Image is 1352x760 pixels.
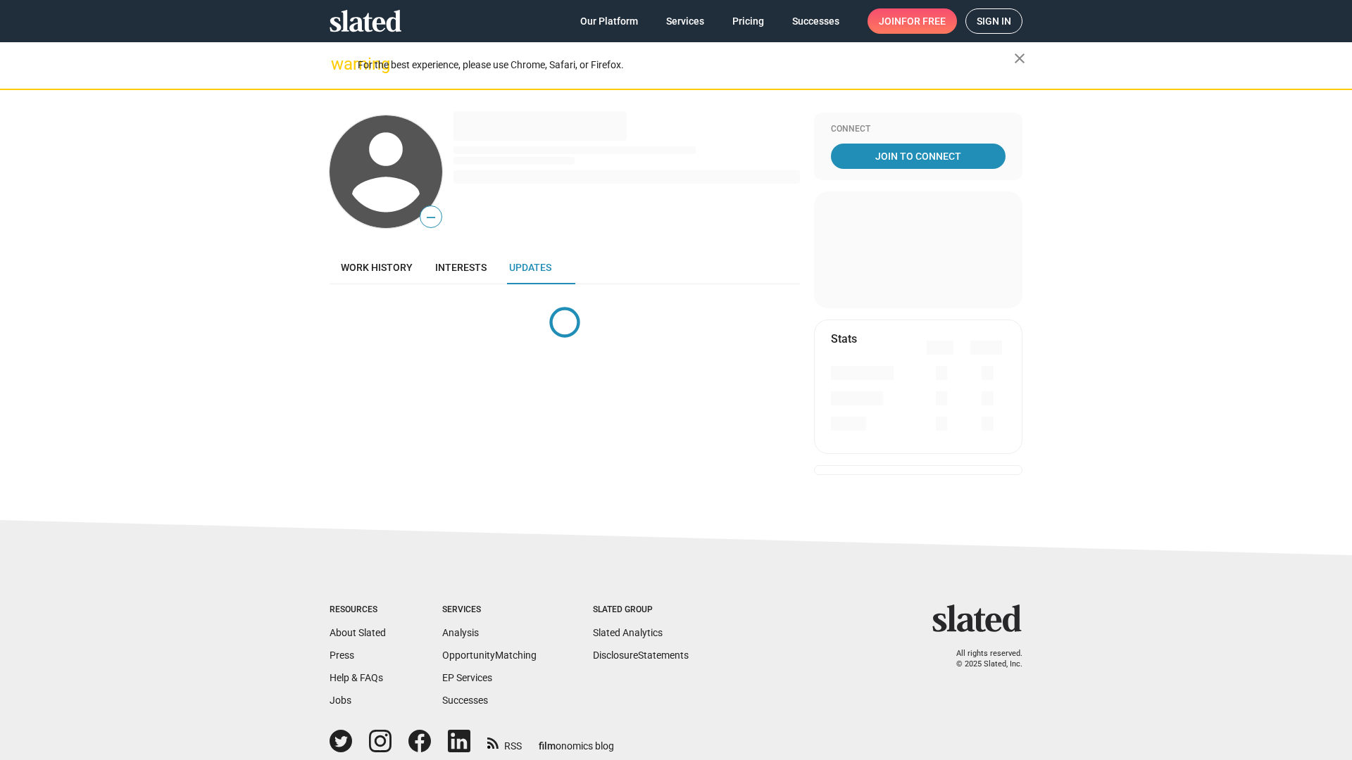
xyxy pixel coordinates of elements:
div: For the best experience, please use Chrome, Safari, or Firefox. [358,56,1014,75]
a: filmonomics blog [539,728,614,753]
a: Pricing [721,8,775,34]
span: — [420,208,442,227]
div: Slated Group [593,604,689,616]
span: Successes [792,8,839,34]
span: Work history [341,262,413,273]
mat-card-title: Stats [831,331,857,346]
span: Our Platform [580,8,638,34]
a: Work history [330,251,424,284]
a: Successes [781,8,851,34]
span: film [539,740,556,752]
a: Successes [442,695,488,706]
span: Join To Connect [834,144,1003,169]
div: Services [442,604,537,616]
span: Pricing [732,8,764,34]
a: EP Services [442,672,492,683]
span: Services [666,8,704,34]
a: Press [330,650,354,661]
mat-icon: close [1011,50,1028,67]
span: Join [879,8,946,34]
a: Jobs [330,695,351,706]
a: About Slated [330,627,386,638]
p: All rights reserved. © 2025 Slated, Inc. [941,649,1022,669]
a: Analysis [442,627,479,638]
a: DisclosureStatements [593,650,689,661]
a: Joinfor free [868,8,957,34]
a: Slated Analytics [593,627,663,638]
span: for free [901,8,946,34]
span: Sign in [977,9,1011,33]
a: OpportunityMatching [442,650,537,661]
a: RSS [487,731,522,753]
a: Our Platform [569,8,649,34]
a: Join To Connect [831,144,1006,169]
mat-icon: warning [331,56,348,72]
span: Interests [435,262,487,273]
a: Sign in [965,8,1022,34]
span: Updates [509,262,551,273]
a: Interests [424,251,498,284]
a: Help & FAQs [330,672,383,683]
a: Services [655,8,715,34]
div: Resources [330,604,386,616]
div: Connect [831,124,1006,135]
a: Updates [498,251,563,284]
